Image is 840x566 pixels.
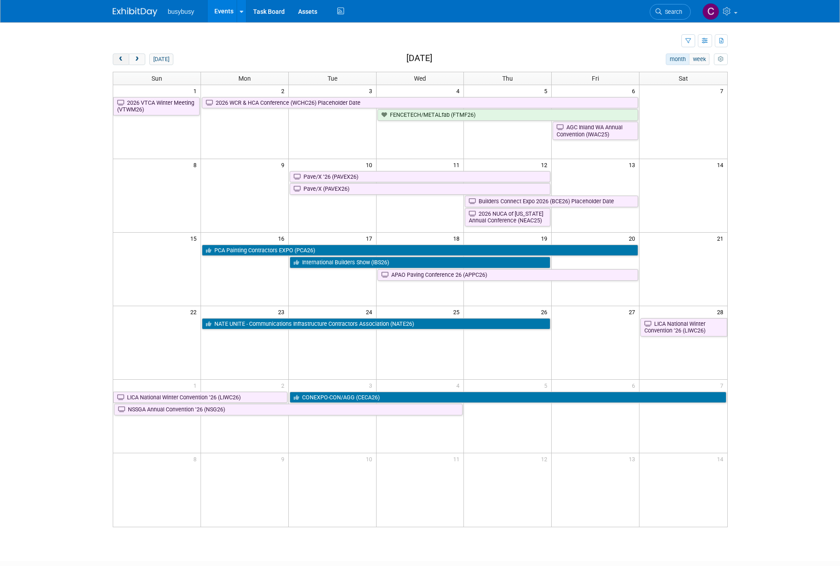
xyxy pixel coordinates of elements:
[650,4,691,20] a: Search
[628,233,639,244] span: 20
[290,171,551,183] a: Pave/X ’26 (PAVEX26)
[290,257,551,268] a: International Builders Show (IBS26)
[280,85,288,96] span: 2
[631,85,639,96] span: 6
[193,159,201,170] span: 8
[202,245,638,256] a: PCA Painting Contractors EXPO (PCA26)
[280,380,288,391] span: 2
[280,453,288,464] span: 9
[719,85,727,96] span: 7
[502,75,513,82] span: Thu
[113,97,200,115] a: 2026 VTCA Winter Meeting (VTWM26)
[716,233,727,244] span: 21
[290,392,726,403] a: CONEXPO-CON/AGG (CECA26)
[149,53,173,65] button: [DATE]
[152,75,162,82] span: Sun
[540,159,551,170] span: 12
[540,233,551,244] span: 19
[553,122,638,140] a: AGC Inland WA Annual Convention (IWAC25)
[465,196,638,207] a: Builders Connect Expo 2026 (BCE26) Placeholder Date
[679,75,688,82] span: Sat
[193,380,201,391] span: 1
[365,159,376,170] span: 10
[365,233,376,244] span: 17
[202,97,638,109] a: 2026 WCR & HCA Conference (WCHC26) Placeholder Date
[666,53,689,65] button: month
[662,8,682,15] span: Search
[365,453,376,464] span: 10
[631,380,639,391] span: 6
[465,208,550,226] a: 2026 NUCA of [US_STATE] Annual Conference (NEAC25)
[540,306,551,317] span: 26
[640,318,727,336] a: LICA National Winter Convention ’26 (LIWC26)
[368,85,376,96] span: 3
[365,306,376,317] span: 24
[716,159,727,170] span: 14
[455,380,463,391] span: 4
[452,306,463,317] span: 25
[114,404,463,415] a: NSSGA Annual Convention ’26 (NSG26)
[193,453,201,464] span: 8
[113,392,287,403] a: LICA National Winter Convention ’26 (LIWC26)
[113,8,157,16] img: ExhibitDay
[377,269,639,281] a: APAO Paving Conference 26 (APPC26)
[714,53,727,65] button: myCustomButton
[689,53,709,65] button: week
[168,8,194,15] span: busybusy
[238,75,251,82] span: Mon
[452,233,463,244] span: 18
[129,53,145,65] button: next
[719,380,727,391] span: 7
[189,306,201,317] span: 22
[280,159,288,170] span: 9
[540,453,551,464] span: 12
[716,453,727,464] span: 14
[452,159,463,170] span: 11
[202,318,550,330] a: NATE UNITE - Communications Infrastructure Contractors Association (NATE26)
[628,306,639,317] span: 27
[628,159,639,170] span: 13
[543,380,551,391] span: 5
[377,109,639,121] a: FENCETECH/METALfab (FTMF26)
[414,75,426,82] span: Wed
[193,85,201,96] span: 1
[702,3,719,20] img: Collin Larson
[290,183,551,195] a: Pave/X (PAVEX26)
[543,85,551,96] span: 5
[406,53,432,63] h2: [DATE]
[592,75,599,82] span: Fri
[277,306,288,317] span: 23
[277,233,288,244] span: 16
[328,75,337,82] span: Tue
[628,453,639,464] span: 13
[452,453,463,464] span: 11
[455,85,463,96] span: 4
[718,57,724,62] i: Personalize Calendar
[189,233,201,244] span: 15
[716,306,727,317] span: 28
[113,53,129,65] button: prev
[368,380,376,391] span: 3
